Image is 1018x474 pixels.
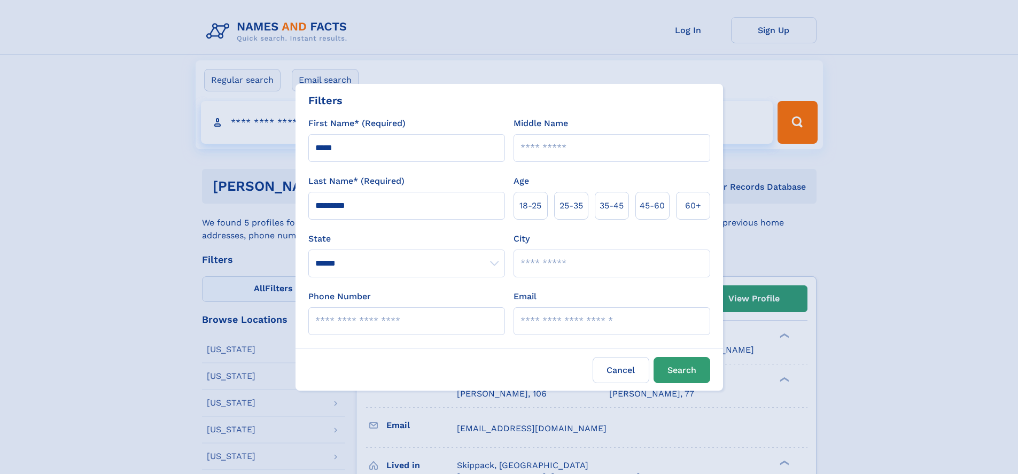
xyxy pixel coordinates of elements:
[519,199,541,212] span: 18‑25
[308,92,343,108] div: Filters
[308,290,371,303] label: Phone Number
[514,232,530,245] label: City
[559,199,583,212] span: 25‑35
[308,175,405,188] label: Last Name* (Required)
[308,232,505,245] label: State
[514,117,568,130] label: Middle Name
[600,199,624,212] span: 35‑45
[308,117,406,130] label: First Name* (Required)
[593,357,649,383] label: Cancel
[654,357,710,383] button: Search
[514,175,529,188] label: Age
[685,199,701,212] span: 60+
[640,199,665,212] span: 45‑60
[514,290,537,303] label: Email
